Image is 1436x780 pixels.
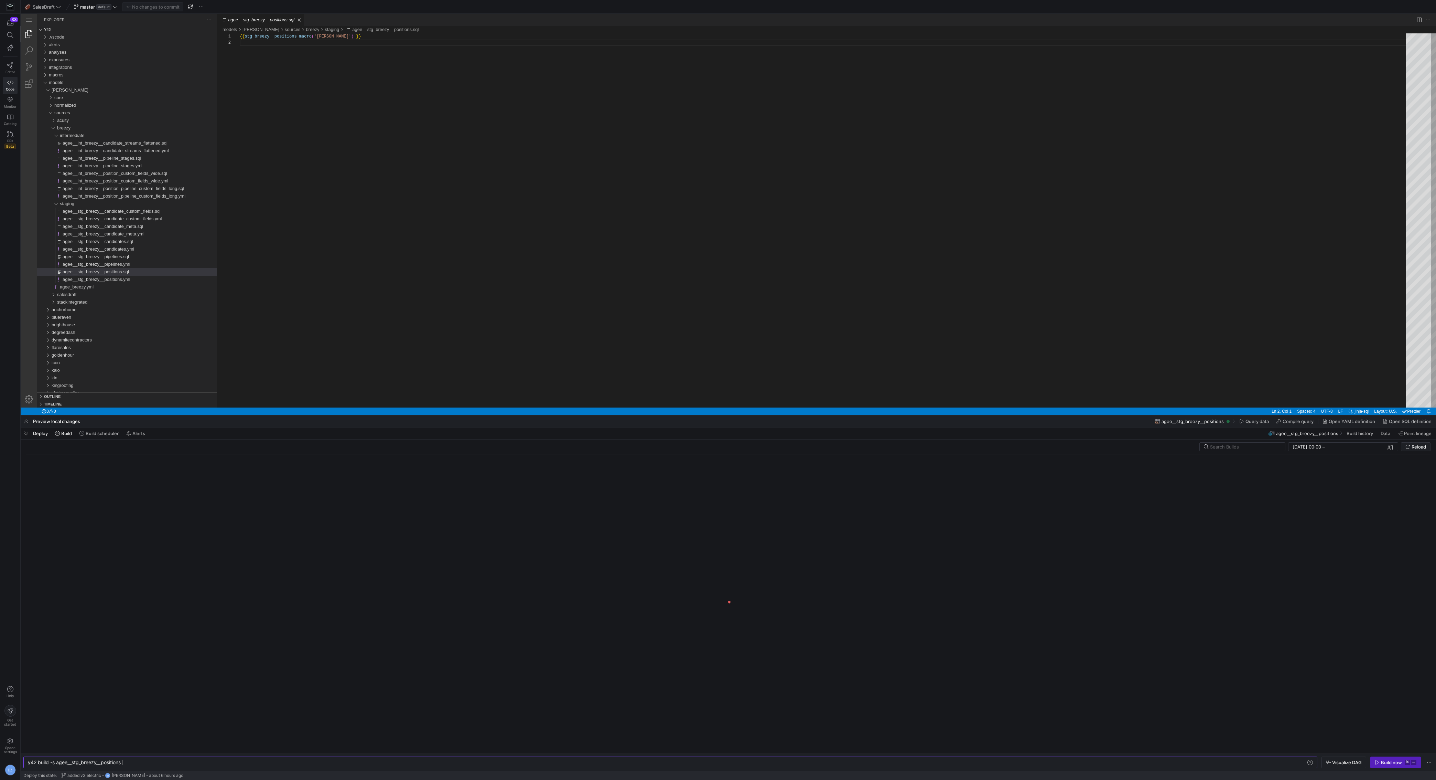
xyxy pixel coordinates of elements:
span: blueraven [31,301,51,306]
div: Editor Language Status: Formatting, There are multiple formatters for 'jinja-sql' files. One of t... [1325,394,1333,401]
div: Notifications [1403,394,1413,401]
div: Timeline Section [17,386,196,394]
a: sources [264,13,280,18]
a: Views and More Actions... [185,2,192,10]
a: staging [304,13,318,18]
span: Beta [4,144,16,149]
a: Spacesettings [3,735,18,757]
div: /models/agee/sources/breezy/intermediate/agee__int_breezy__position_custom_fields_wide.sql [34,156,196,164]
div: 1 [203,20,210,26]
div: /models/agee/sources/breezy/staging/agee__stg_breezy__pipelines.yml [34,247,196,254]
button: Visualize DAG [1321,757,1366,768]
textarea: agee__stg_breezy__positions.sql, preview [219,26,219,32]
div: /models/agee/sources/acuity [36,103,196,110]
span: Build history [1347,431,1373,436]
div: /.vscode [28,20,196,27]
div: Build now [1381,760,1402,765]
div: jinja-sql [1333,394,1351,401]
span: y42 build -s agee__stg_breezy__positions [28,759,121,765]
div: agee__stg_breezy__candidate_custom_fields.yml [17,201,196,209]
div: /models [28,65,196,73]
div: Layout: U.S. [1351,394,1379,401]
div: analyses [17,35,196,42]
div: /models/degreedash [31,315,196,323]
span: anchorhome [31,293,56,298]
div: integrations [17,50,196,57]
span: Deploy [33,431,48,436]
div: core [17,80,196,88]
div: agee_breezy.yml [17,270,196,277]
div: .vscode [17,20,196,27]
a: Notifications [1404,394,1412,401]
span: icon [31,346,39,351]
span: agee__int_breezy__candidate_streams_flattened.yml [42,134,148,139]
kbd: ⌘ [1405,760,1410,765]
span: Deploy this state: [23,773,57,778]
a: Ln 2, Col 1 [1249,394,1273,401]
span: Get started [4,718,16,726]
span: Help [6,694,14,698]
button: 🏈SalesDraft [23,2,63,11]
span: master [80,4,95,10]
input: Search Builds [1210,444,1280,450]
span: Data [1381,431,1390,436]
span: Reload [1412,444,1426,450]
div: agee__stg_breezy__pipelines.sql [17,239,196,247]
span: agee__int_breezy__position_pipeline_custom_fields_long.sql [42,172,163,177]
div: brighthouse [17,307,196,315]
div: /models/agee/sources/breezy/staging/agee__stg_breezy__candidates.sql [34,224,196,232]
span: Query data [1245,419,1269,424]
div: agee__int_breezy__pipeline_stages.yml [17,148,196,156]
span: '[PERSON_NAME]' [293,20,331,25]
span: agee__int_breezy__pipeline_stages.yml [42,149,122,155]
div: /models/agee/sources/breezy/staging [304,12,318,20]
div: /models/agee/sources/breezy/intermediate/agee__int_breezy__candidate_streams_flattened.yml [34,133,196,141]
a: Spaces: 4 [1275,394,1296,401]
div: /models/kingroofing [31,368,196,376]
span: agee__stg_breezy__candidate_meta.sql [42,210,122,215]
div: /models/agee/sources/breezy/staging [39,186,196,194]
span: Code [6,87,14,91]
div: 33 [10,17,18,22]
span: staging [39,187,54,192]
div: agee__stg_breezy__candidate_meta.sql [17,209,196,217]
span: Open SQL definition [1389,419,1432,424]
span: kaio [31,354,39,359]
div: /models/anchorhome [31,292,196,300]
span: agee__stg_breezy__positions.yml [42,263,110,268]
span: PRs [7,139,13,143]
div: /models/agee/sources [34,95,196,103]
div: /models/icon [31,345,196,353]
div: /models/agee/sources/breezy/staging/agee__stg_breezy__positions.yml [34,262,196,270]
span: stackintegrated [36,286,67,291]
div: /models/agee/sources/breezy/staging/agee__stg_breezy__pipelines.sql [34,239,196,247]
div: salesdraft [17,277,196,285]
div: /analyses [28,35,196,42]
div: /models/agee [31,73,196,80]
span: SalesDraft [33,4,55,10]
button: Compile query [1273,415,1317,427]
div: /models/lifetimequality [31,376,196,383]
a: jinja-sql [1333,394,1350,401]
span: agee__stg_breezy__pipelines.yml [42,248,110,253]
a: UTF-8 [1299,394,1314,401]
span: core [34,81,42,86]
div: kaio [17,353,196,360]
div: DZ [105,773,110,778]
div: Spaces: 4 [1274,394,1297,401]
div: agee__int_breezy__position_pipeline_custom_fields_long.yml [17,179,196,186]
div: agee__stg_breezy__candidates.yml [17,232,196,239]
span: agee__int_breezy__candidate_streams_flattened.sql [42,127,147,132]
a: LF [1316,394,1324,401]
span: Editor [6,70,15,74]
div: /macros [28,57,196,65]
span: }} [335,20,340,25]
a: agee__stg_breezy__positions.sql [332,13,398,18]
span: kin [31,361,37,367]
span: agee__int_breezy__pipeline_stages.sql [42,142,120,147]
span: agee__stg_breezy__positions [1276,431,1338,436]
button: Open SQL definition [1380,415,1435,427]
div: /models/agee/sources/breezy/agee_breezy.yml [32,270,196,277]
a: Split Editor Right (⌘\) [⌥] Split Editor Down [1395,2,1402,10]
div: /models/agee [222,12,259,20]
